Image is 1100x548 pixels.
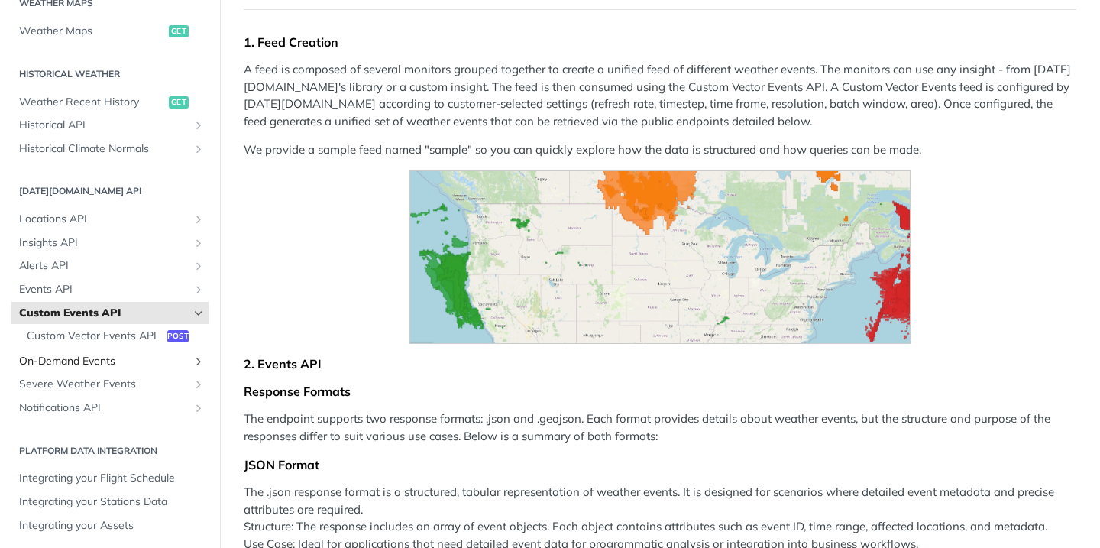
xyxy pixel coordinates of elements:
[192,213,205,225] button: Show subpages for Locations API
[19,258,189,274] span: Alerts API
[167,330,189,342] span: post
[192,119,205,131] button: Show subpages for Historical API
[11,444,209,458] h2: Platform DATA integration
[192,402,205,414] button: Show subpages for Notifications API
[244,356,1076,371] div: 2. Events API
[192,378,205,391] button: Show subpages for Severe Weather Events
[192,260,205,272] button: Show subpages for Alerts API
[244,34,1076,50] div: 1. Feed Creation
[192,237,205,249] button: Show subpages for Insights API
[244,384,1076,399] div: Response Formats
[11,514,209,537] a: Integrating your Assets
[169,96,189,109] span: get
[11,467,209,490] a: Integrating your Flight Schedule
[19,494,205,510] span: Integrating your Stations Data
[11,184,209,198] h2: [DATE][DOMAIN_NAME] API
[192,143,205,155] button: Show subpages for Historical Climate Normals
[19,282,189,297] span: Events API
[244,410,1076,445] p: The endpoint supports two response formats: .json and .geojson. Each format provides details abou...
[244,170,1076,344] span: Expand image
[192,284,205,296] button: Show subpages for Events API
[19,306,189,321] span: Custom Events API
[19,400,189,416] span: Notifications API
[19,118,189,133] span: Historical API
[169,25,189,37] span: get
[27,329,163,344] span: Custom Vector Events API
[11,114,209,137] a: Historical APIShow subpages for Historical API
[11,20,209,43] a: Weather Mapsget
[19,518,205,533] span: Integrating your Assets
[11,138,209,161] a: Historical Climate NormalsShow subpages for Historical Climate Normals
[11,302,209,325] a: Custom Events APIHide subpages for Custom Events API
[11,232,209,255] a: Insights APIShow subpages for Insights API
[11,208,209,231] a: Locations APIShow subpages for Locations API
[11,373,209,396] a: Severe Weather EventsShow subpages for Severe Weather Events
[19,354,189,369] span: On-Demand Events
[244,61,1076,130] p: A feed is composed of several monitors grouped together to create a unified feed of different wea...
[11,491,209,514] a: Integrating your Stations Data
[19,141,189,157] span: Historical Climate Normals
[244,457,1076,472] div: JSON Format
[19,235,189,251] span: Insights API
[19,24,165,39] span: Weather Maps
[19,212,189,227] span: Locations API
[244,141,1076,159] p: We provide a sample feed named "sample" so you can quickly explore how the data is structured and...
[19,325,209,348] a: Custom Vector Events APIpost
[19,95,165,110] span: Weather Recent History
[192,307,205,319] button: Hide subpages for Custom Events API
[192,355,205,368] button: Show subpages for On-Demand Events
[11,255,209,277] a: Alerts APIShow subpages for Alerts API
[11,278,209,301] a: Events APIShow subpages for Events API
[11,67,209,81] h2: Historical Weather
[11,91,209,114] a: Weather Recent Historyget
[19,377,189,392] span: Severe Weather Events
[11,397,209,420] a: Notifications APIShow subpages for Notifications API
[11,350,209,373] a: On-Demand EventsShow subpages for On-Demand Events
[19,471,205,486] span: Integrating your Flight Schedule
